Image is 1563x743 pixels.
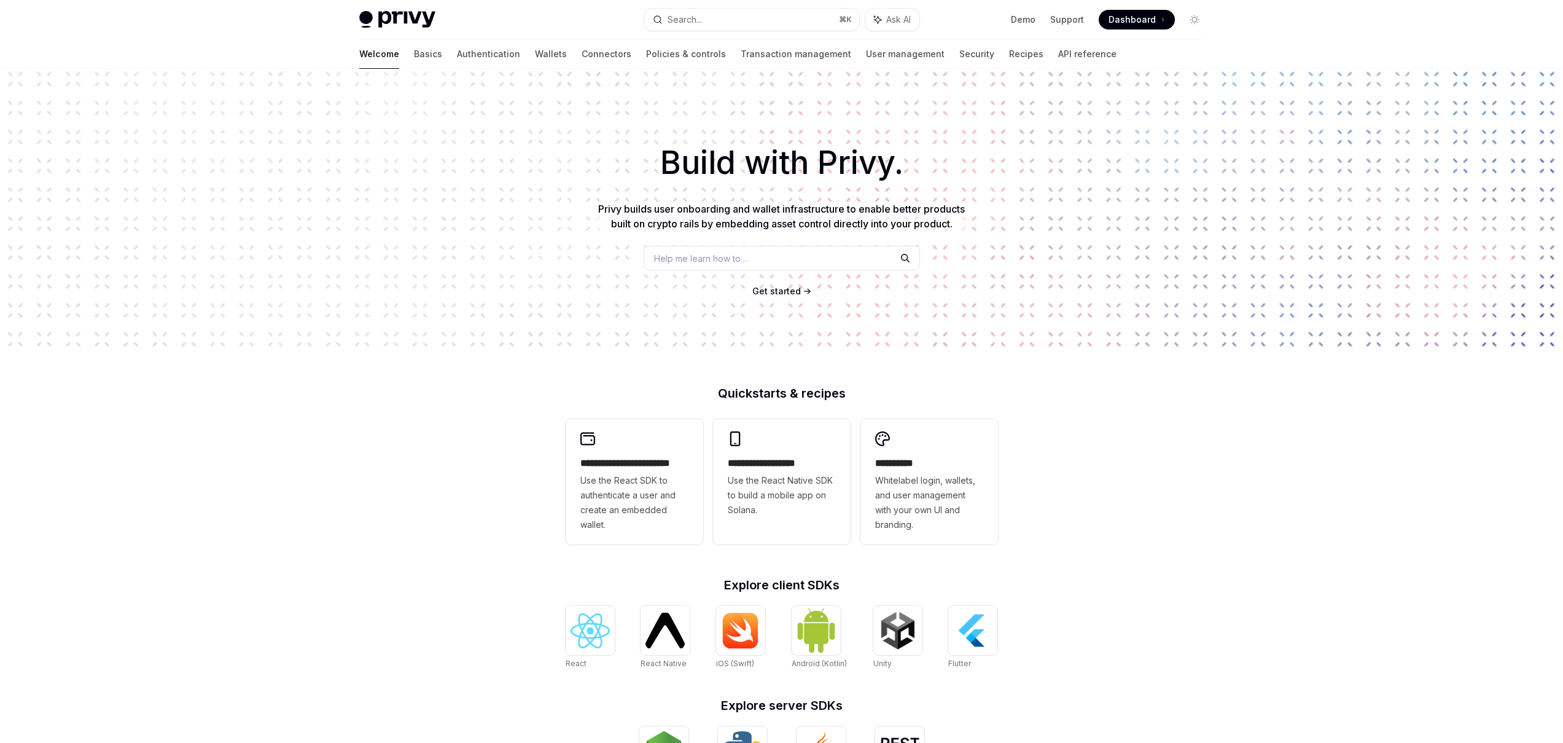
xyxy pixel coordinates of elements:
h2: Explore client SDKs [566,579,998,591]
img: React [571,613,610,648]
a: iOS (Swift)iOS (Swift) [716,606,765,670]
span: Get started [752,286,801,296]
img: iOS (Swift) [721,612,760,649]
span: iOS (Swift) [716,659,754,668]
a: **** *****Whitelabel login, wallets, and user management with your own UI and branding. [860,419,998,544]
a: React NativeReact Native [641,606,690,670]
button: Toggle dark mode [1185,10,1204,29]
a: Get started [752,285,801,297]
a: Security [959,39,994,69]
span: Dashboard [1109,14,1156,26]
a: Support [1050,14,1084,26]
img: light logo [359,11,435,28]
span: Use the React SDK to authenticate a user and create an embedded wallet. [580,473,688,532]
span: Unity [873,659,892,668]
a: Android (Kotlin)Android (Kotlin) [792,606,847,670]
a: UnityUnity [873,606,922,670]
a: FlutterFlutter [948,606,997,670]
span: Whitelabel login, wallets, and user management with your own UI and branding. [875,473,983,532]
a: API reference [1058,39,1117,69]
a: Wallets [535,39,567,69]
img: Unity [878,611,918,650]
span: Ask AI [886,14,911,26]
span: Privy builds user onboarding and wallet infrastructure to enable better products built on crypto ... [598,203,965,230]
h2: Quickstarts & recipes [566,387,998,399]
span: Android (Kotlin) [792,659,847,668]
span: ⌘ K [839,15,852,25]
a: User management [866,39,945,69]
span: React [566,659,587,668]
a: Connectors [582,39,631,69]
h2: Explore server SDKs [566,699,998,712]
img: React Native [645,613,685,648]
span: Use the React Native SDK to build a mobile app on Solana. [728,473,836,517]
a: Demo [1011,14,1035,26]
button: Search...⌘K [644,9,859,31]
img: Flutter [953,611,992,650]
h1: Build with Privy. [20,139,1543,187]
a: ReactReact [566,606,615,670]
span: React Native [641,659,687,668]
a: **** **** **** ***Use the React Native SDK to build a mobile app on Solana. [713,419,851,544]
a: Welcome [359,39,399,69]
a: Basics [414,39,442,69]
span: Help me learn how to… [654,252,747,265]
a: Dashboard [1099,10,1175,29]
a: Authentication [457,39,520,69]
a: Transaction management [741,39,851,69]
a: Recipes [1009,39,1043,69]
img: Android (Kotlin) [797,607,836,653]
span: Flutter [948,659,971,668]
a: Policies & controls [646,39,726,69]
button: Ask AI [865,9,919,31]
div: Search... [668,12,702,27]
